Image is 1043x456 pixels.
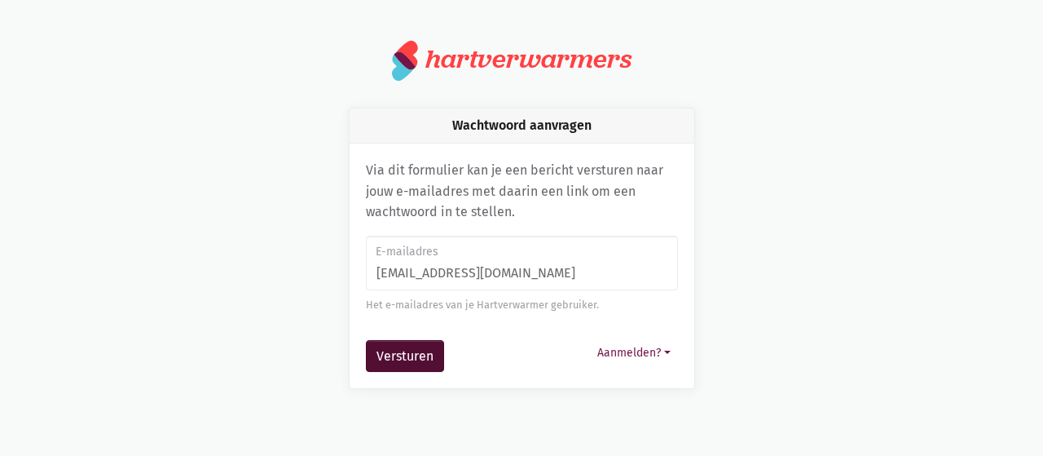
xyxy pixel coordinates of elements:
div: Wachtwoord aanvragen [350,108,694,144]
p: Via dit formulier kan je een bericht versturen naar jouw e-mailadres met daarin een link om een w... [366,160,678,223]
div: hartverwarmers [425,44,632,74]
img: logo.svg [392,39,419,82]
button: Aanmelden? [590,340,678,365]
label: E-mailadres [376,243,667,261]
form: Wachtwoord aanvragen [366,236,678,373]
a: hartverwarmers [392,39,651,82]
div: Het e-mailadres van je Hartverwarmer gebruiker. [366,297,678,313]
button: Versturen [366,340,444,373]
